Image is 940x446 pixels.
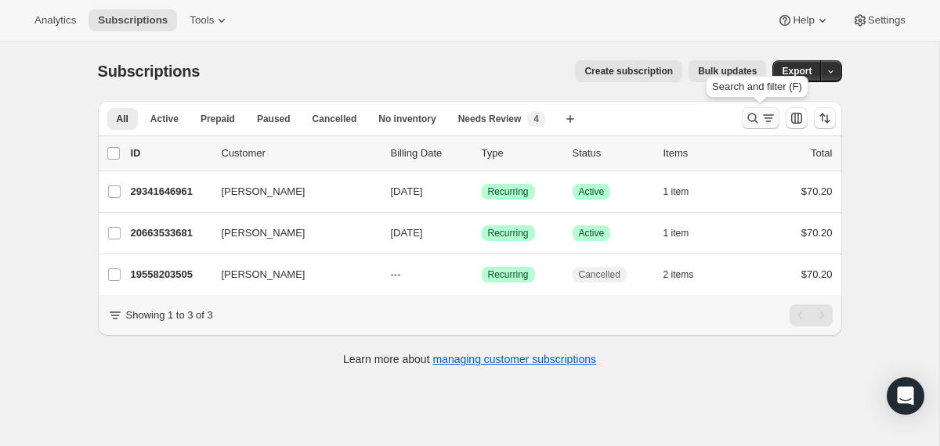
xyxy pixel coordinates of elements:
button: Analytics [25,9,85,31]
button: Sort the results [814,107,836,129]
span: Prepaid [201,113,235,125]
span: Tools [190,14,214,27]
span: Active [579,227,605,239]
span: Needs Review [458,113,522,125]
span: Recurring [488,227,529,239]
span: Help [793,14,814,27]
span: Bulk updates [698,65,757,77]
div: Type [482,146,560,161]
span: Active [150,113,179,125]
span: 1 item [663,227,689,239]
p: Customer [222,146,378,161]
div: IDCustomerBilling DateTypeStatusItemsTotal [131,146,833,161]
span: 4 [533,113,539,125]
button: [PERSON_NAME] [212,221,369,246]
button: Customize table column order and visibility [786,107,808,129]
span: No inventory [378,113,436,125]
button: Subscriptions [89,9,177,31]
button: 2 items [663,264,711,286]
span: Subscriptions [98,63,201,80]
button: Help [768,9,839,31]
p: 19558203505 [131,267,209,282]
span: Paused [257,113,291,125]
span: Cancelled [579,268,620,281]
span: Recurring [488,185,529,198]
button: 1 item [663,222,707,244]
span: Export [782,65,812,77]
span: $70.20 [801,268,833,280]
span: 2 items [663,268,694,281]
div: 29341646961[PERSON_NAME][DATE]SuccessRecurringSuccessActive1 item$70.20 [131,181,833,203]
p: Showing 1 to 3 of 3 [126,308,213,323]
span: Settings [868,14,906,27]
span: Cancelled [313,113,357,125]
button: Create subscription [575,60,682,82]
span: [PERSON_NAME] [222,184,305,200]
span: [DATE] [391,185,423,197]
button: [PERSON_NAME] [212,179,369,204]
span: [DATE] [391,227,423,239]
p: Total [811,146,832,161]
span: --- [391,268,401,280]
span: [PERSON_NAME] [222,267,305,282]
p: Learn more about [343,351,596,367]
span: [PERSON_NAME] [222,225,305,241]
span: Recurring [488,268,529,281]
button: 1 item [663,181,707,203]
button: [PERSON_NAME] [212,262,369,287]
button: Create new view [558,108,583,130]
div: Open Intercom Messenger [887,377,924,415]
span: Active [579,185,605,198]
span: $70.20 [801,227,833,239]
button: Bulk updates [689,60,766,82]
span: Subscriptions [98,14,168,27]
div: 19558203505[PERSON_NAME]---SuccessRecurringCancelled2 items$70.20 [131,264,833,286]
span: Analytics [34,14,76,27]
span: 1 item [663,185,689,198]
button: Search and filter results [742,107,779,129]
p: Status [573,146,651,161]
span: All [117,113,128,125]
div: 20663533681[PERSON_NAME][DATE]SuccessRecurringSuccessActive1 item$70.20 [131,222,833,244]
div: Items [663,146,742,161]
p: 29341646961 [131,184,209,200]
button: Tools [180,9,239,31]
button: Settings [843,9,915,31]
span: $70.20 [801,185,833,197]
p: Billing Date [391,146,469,161]
p: ID [131,146,209,161]
a: managing customer subscriptions [432,353,596,365]
button: Export [772,60,821,82]
p: 20663533681 [131,225,209,241]
nav: Pagination [790,304,833,326]
span: Create subscription [584,65,673,77]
